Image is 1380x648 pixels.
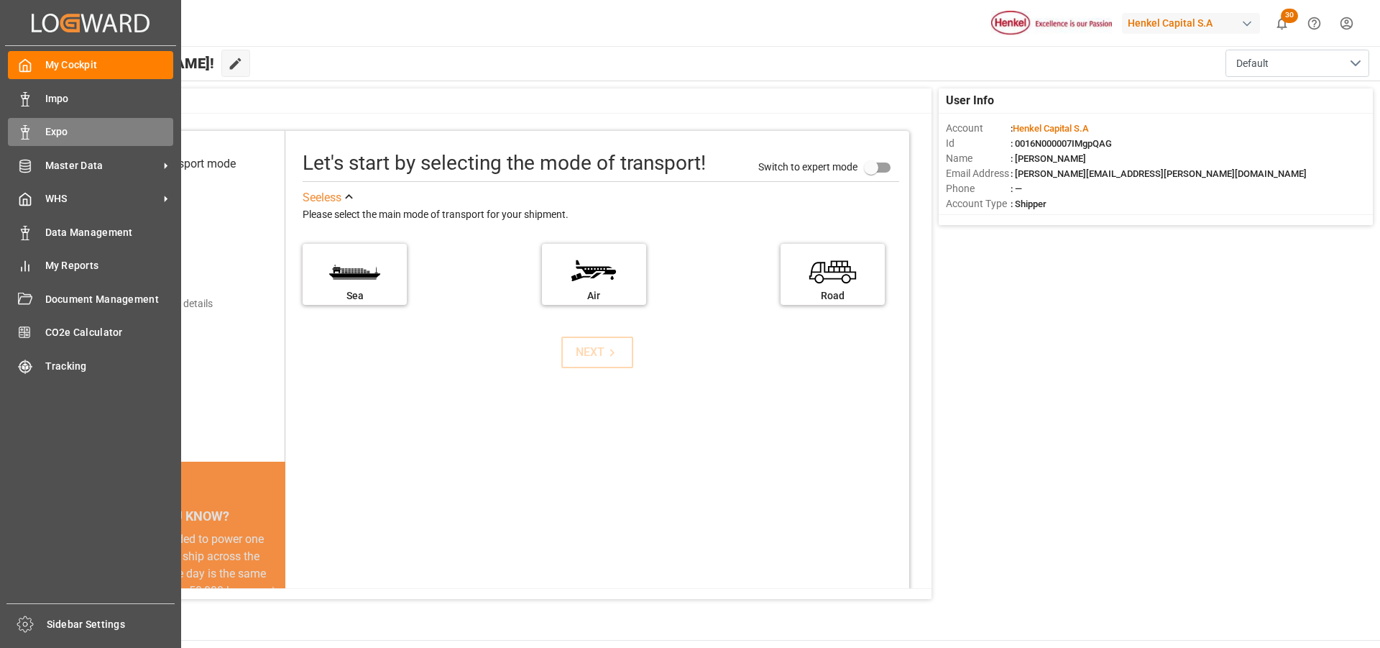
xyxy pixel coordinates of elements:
span: Henkel Capital S.A [1013,123,1089,134]
span: Name [946,151,1011,166]
span: : — [1011,183,1022,194]
span: User Info [946,92,994,109]
span: Phone [946,181,1011,196]
span: Sidebar Settings [47,617,175,632]
span: Document Management [45,292,174,307]
div: Henkel Capital S.A [1122,13,1260,34]
a: CO2e Calculator [8,319,173,347]
button: show 30 new notifications [1266,7,1298,40]
span: Tracking [45,359,174,374]
span: 30 [1281,9,1298,23]
span: My Cockpit [45,58,174,73]
span: : Shipper [1011,198,1046,209]
div: Sea [310,288,400,304]
div: NEXT [576,344,620,361]
div: Please select the main mode of transport for your shipment. [303,206,899,224]
div: The energy needed to power one large container ship across the ocean in a single day is the same ... [95,531,268,634]
a: Data Management [8,218,173,246]
span: Email Address [946,166,1011,181]
a: My Cockpit [8,51,173,79]
span: Account [946,121,1011,136]
div: See less [303,189,341,206]
a: Expo [8,118,173,146]
a: Document Management [8,285,173,313]
span: Data Management [45,225,174,240]
span: Expo [45,124,174,140]
a: Impo [8,84,173,112]
span: Impo [45,91,174,106]
span: : [1011,123,1089,134]
span: CO2e Calculator [45,325,174,340]
button: NEXT [561,337,633,368]
button: open menu [1225,50,1369,77]
span: : 0016N000007IMgpQAG [1011,138,1112,149]
span: WHS [45,191,159,206]
img: Henkel%20logo.jpg_1689854090.jpg [991,11,1112,36]
div: DID YOU KNOW? [78,501,285,531]
div: Air [549,288,639,304]
span: Default [1236,56,1269,71]
span: : [PERSON_NAME][EMAIL_ADDRESS][PERSON_NAME][DOMAIN_NAME] [1011,168,1307,179]
span: Switch to expert mode [758,160,857,172]
span: Hello [PERSON_NAME]! [60,50,214,77]
span: Master Data [45,158,159,173]
button: Henkel Capital S.A [1122,9,1266,37]
div: Road [788,288,878,304]
span: : [PERSON_NAME] [1011,153,1086,164]
span: My Reports [45,258,174,273]
span: Id [946,136,1011,151]
button: Help Center [1298,7,1330,40]
span: Account Type [946,196,1011,211]
div: Let's start by selecting the mode of transport! [303,148,706,178]
a: My Reports [8,252,173,280]
a: Tracking [8,352,173,380]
